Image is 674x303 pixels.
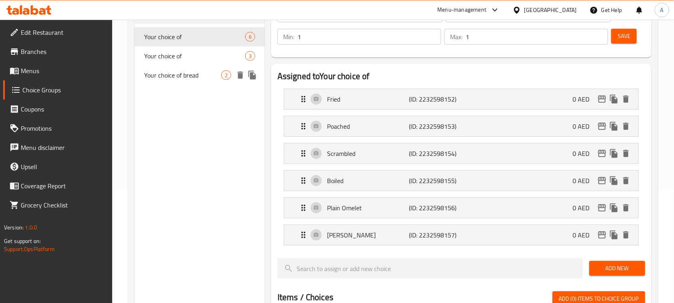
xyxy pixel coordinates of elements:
[246,52,255,60] span: 3
[4,222,24,233] span: Version:
[573,176,596,185] p: 0 AED
[135,27,265,46] div: Your choice of6
[21,28,106,37] span: Edit Restaurant
[327,176,409,185] p: Boiled
[573,149,596,158] p: 0 AED
[246,33,255,41] span: 6
[3,157,113,176] a: Upsell
[278,86,645,113] li: Expand
[409,230,464,240] p: (ID: 2232598157)
[3,176,113,195] a: Coverage Report
[596,93,608,105] button: edit
[596,202,608,214] button: edit
[21,66,106,76] span: Menus
[409,149,464,158] p: (ID: 2232598154)
[25,222,37,233] span: 1.0.0
[327,230,409,240] p: [PERSON_NAME]
[284,225,638,245] div: Expand
[3,100,113,119] a: Coupons
[409,203,464,213] p: (ID: 2232598156)
[144,70,221,80] span: Your choice of bread
[608,202,620,214] button: duplicate
[144,51,245,61] span: Your choice of
[620,175,632,187] button: delete
[144,32,245,42] span: Your choice of
[589,261,645,276] button: Add New
[3,80,113,100] a: Choice Groups
[284,116,638,136] div: Expand
[327,149,409,158] p: Scrambled
[450,32,462,42] p: Max:
[3,61,113,80] a: Menus
[596,148,608,159] button: edit
[620,202,632,214] button: delete
[620,120,632,132] button: delete
[573,203,596,213] p: 0 AED
[524,6,577,14] div: [GEOGRAPHIC_DATA]
[3,42,113,61] a: Branches
[21,47,106,56] span: Branches
[596,229,608,241] button: edit
[409,94,464,104] p: (ID: 2232598152)
[596,175,608,187] button: edit
[608,148,620,159] button: duplicate
[21,104,106,114] span: Coupons
[278,113,645,140] li: Expand
[21,143,106,152] span: Menu disclaimer
[3,138,113,157] a: Menu disclaimer
[284,171,638,191] div: Expand
[21,124,106,133] span: Promotions
[283,32,294,42] p: Min:
[596,263,639,273] span: Add New
[278,194,645,221] li: Expand
[278,258,583,279] input: search
[620,148,632,159] button: delete
[409,176,464,185] p: (ID: 2232598155)
[284,144,638,163] div: Expand
[608,120,620,132] button: duplicate
[608,229,620,241] button: duplicate
[620,229,632,241] button: delete
[4,236,41,246] span: Get support on:
[3,195,113,215] a: Grocery Checklist
[245,32,255,42] div: Choices
[222,72,231,79] span: 2
[327,203,409,213] p: Plain Omelet
[21,200,106,210] span: Grocery Checklist
[608,93,620,105] button: duplicate
[234,69,246,81] button: delete
[22,85,106,95] span: Choice Groups
[135,66,265,85] div: Your choice of bread2deleteduplicate
[573,230,596,240] p: 0 AED
[611,29,637,44] button: Save
[4,244,55,254] a: Support.OpsPlatform
[620,93,632,105] button: delete
[327,94,409,104] p: Fried
[135,46,265,66] div: Your choice of3
[573,94,596,104] p: 0 AED
[284,89,638,109] div: Expand
[278,221,645,249] li: Expand
[221,70,231,80] div: Choices
[278,167,645,194] li: Expand
[608,175,620,187] button: duplicate
[618,31,630,41] span: Save
[245,51,255,61] div: Choices
[278,140,645,167] li: Expand
[327,122,409,131] p: Poached
[596,120,608,132] button: edit
[21,162,106,171] span: Upsell
[409,122,464,131] p: (ID: 2232598153)
[21,181,106,191] span: Coverage Report
[438,5,487,15] div: Menu-management
[573,122,596,131] p: 0 AED
[3,23,113,42] a: Edit Restaurant
[3,119,113,138] a: Promotions
[278,70,645,82] h2: Assigned to Your choice of
[284,198,638,218] div: Expand
[246,69,258,81] button: duplicate
[660,6,664,14] span: A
